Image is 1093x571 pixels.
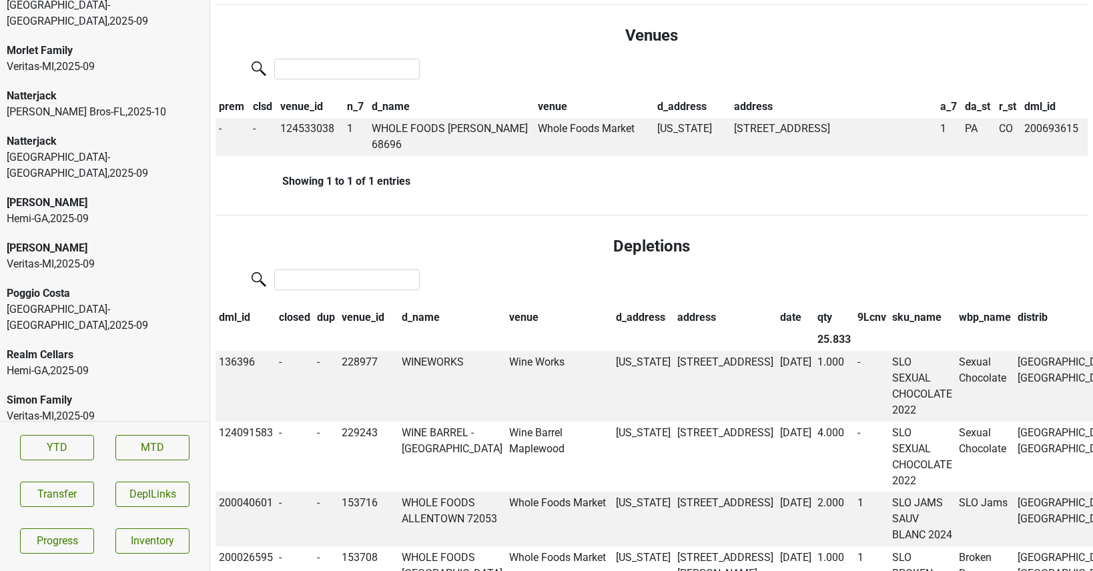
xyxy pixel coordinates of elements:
[216,95,250,118] th: prem: activate to sort column descending
[956,492,1014,546] td: SLO Jams
[398,351,506,422] td: WINEWORKS
[216,306,276,329] th: dml_id: activate to sort column ascending
[226,237,1077,256] h4: Depletions
[7,59,203,75] div: Veritas-MI , 2025 - 09
[7,408,203,424] div: Veritas-MI , 2025 - 09
[654,118,731,157] td: [US_STATE]
[674,492,777,546] td: [STREET_ADDRESS]
[535,118,655,157] td: Whole Foods Market
[613,351,675,422] td: [US_STATE]
[777,306,815,329] th: date: activate to sort column ascending
[506,492,613,546] td: Whole Foods Market
[674,351,777,422] td: [STREET_ADDRESS]
[7,363,203,379] div: Hemi-GA , 2025 - 09
[7,392,203,408] div: Simon Family
[398,422,506,492] td: WINE BARREL - [GEOGRAPHIC_DATA]
[937,95,962,118] th: a_7: activate to sort column ascending
[115,435,190,460] a: MTD
[398,306,506,329] th: d_name: activate to sort column ascending
[7,302,203,334] div: [GEOGRAPHIC_DATA]-[GEOGRAPHIC_DATA] , 2025 - 09
[314,306,338,329] th: dup: activate to sort column ascending
[674,422,777,492] td: [STREET_ADDRESS]
[338,422,399,492] td: 229243
[613,492,675,546] td: [US_STATE]
[654,95,731,118] th: d_address: activate to sort column ascending
[731,95,937,118] th: address: activate to sort column ascending
[276,422,314,492] td: -
[338,306,399,329] th: venue_id: activate to sort column ascending
[20,435,94,460] a: YTD
[216,492,276,546] td: 200040601
[535,95,655,118] th: venue: activate to sort column ascending
[854,351,889,422] td: -
[216,118,250,157] td: -
[368,118,535,157] td: WHOLE FOODS [PERSON_NAME] 68696
[777,351,815,422] td: [DATE]
[506,306,613,329] th: venue: activate to sort column ascending
[115,482,190,507] button: DeplLinks
[889,492,956,546] td: SLO JAMS SAUV BLANC 2024
[344,95,368,118] th: n_7: activate to sort column ascending
[956,351,1014,422] td: Sexual Chocolate
[250,95,277,118] th: clsd: activate to sort column ascending
[7,285,203,302] div: Poggio Costa
[7,347,203,363] div: Realm Cellars
[368,95,535,118] th: d_name: activate to sort column ascending
[7,88,203,104] div: Natterjack
[854,422,889,492] td: -
[814,329,854,352] th: 25.833
[7,133,203,149] div: Natterjack
[20,528,94,554] a: Progress
[731,118,937,157] td: [STREET_ADDRESS]
[814,306,854,329] th: qty: activate to sort column ascending
[777,492,815,546] td: [DATE]
[276,351,314,422] td: -
[956,422,1014,492] td: Sexual Chocolate
[338,351,399,422] td: 228977
[250,118,277,157] td: -
[674,306,777,329] th: address: activate to sort column ascending
[7,149,203,181] div: [GEOGRAPHIC_DATA]-[GEOGRAPHIC_DATA] , 2025 - 09
[937,118,962,157] td: 1
[996,118,1021,157] td: CO
[216,175,410,187] div: Showing 1 to 1 of 1 entries
[314,351,338,422] td: -
[216,351,276,422] td: 136396
[956,306,1014,329] th: wbp_name: activate to sort column ascending
[1021,118,1088,157] td: 200693615
[777,422,815,492] td: [DATE]
[7,43,203,59] div: Morlet Family
[613,422,675,492] td: [US_STATE]
[216,422,276,492] td: 124091583
[278,95,344,118] th: venue_id: activate to sort column ascending
[7,104,203,120] div: [PERSON_NAME] Bros-FL , 2025 - 10
[314,422,338,492] td: -
[889,351,956,422] td: SLO SEXUAL CHOCOLATE 2022
[20,482,94,507] button: Transfer
[314,492,338,546] td: -
[889,306,956,329] th: sku_name: activate to sort column ascending
[338,492,399,546] td: 153716
[398,492,506,546] td: WHOLE FOODS ALLENTOWN 72053
[506,422,613,492] td: Wine Barrel Maplewood
[814,492,854,546] td: 2.000
[276,306,314,329] th: closed: activate to sort column ascending
[854,306,889,329] th: 9Lcnv: activate to sort column ascending
[889,422,956,492] td: SLO SEXUAL CHOCOLATE 2022
[814,351,854,422] td: 1.000
[7,240,203,256] div: [PERSON_NAME]
[506,351,613,422] td: Wine Works
[7,256,203,272] div: Veritas-MI , 2025 - 09
[854,492,889,546] td: 1
[226,26,1077,45] h4: Venues
[962,95,996,118] th: da_st: activate to sort column ascending
[962,118,996,157] td: PA
[7,211,203,227] div: Hemi-GA , 2025 - 09
[344,118,368,157] td: 1
[996,95,1021,118] th: r_st: activate to sort column ascending
[613,306,675,329] th: d_address: activate to sort column ascending
[814,422,854,492] td: 4.000
[1021,95,1088,118] th: dml_id: activate to sort column ascending
[115,528,190,554] a: Inventory
[7,195,203,211] div: [PERSON_NAME]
